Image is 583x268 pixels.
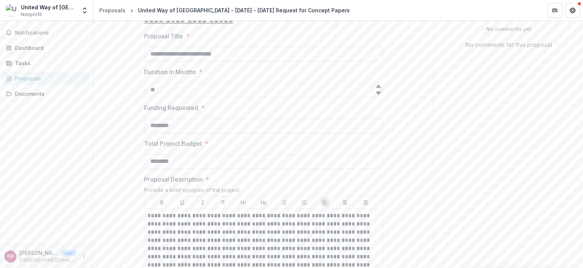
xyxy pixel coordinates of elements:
button: Ordered List [300,198,309,207]
div: Proposals [99,6,125,14]
p: [PERSON_NAME] [19,249,58,257]
button: Strike [218,198,227,207]
div: Regina Greer [7,254,14,259]
a: Dashboard [3,42,90,54]
p: No comments for this proposal [465,40,552,49]
button: Open entity switcher [79,3,90,18]
button: Underline [178,198,187,207]
a: Tasks [3,57,90,69]
button: Bold [158,198,166,207]
p: No comments yet [440,25,577,33]
div: United Way of [GEOGRAPHIC_DATA] - [DATE] - [DATE] Request for Concept Papers [138,6,350,14]
button: Italicize [198,198,207,207]
button: Align Center [340,198,349,207]
span: Notifications [15,30,87,36]
p: Duration in Months [144,67,196,76]
p: Funding Requested [144,103,198,112]
nav: breadcrumb [96,5,353,16]
button: Bullet List [280,198,289,207]
p: [PERSON_NAME][EMAIL_ADDRESS][PERSON_NAME][DOMAIN_NAME] [19,257,77,264]
button: Heading 2 [259,198,268,207]
div: Proposals [15,75,84,82]
img: United Way of Greater St. Louis [6,4,18,16]
button: Align Left [320,198,329,207]
p: Proposal Description [144,175,203,184]
div: Dashboard [15,44,84,52]
button: Get Help [565,3,580,18]
p: Proposal Title [144,32,183,41]
p: Total Project Budget [144,139,202,148]
span: Nonprofit [21,11,42,18]
button: Align Right [361,198,370,207]
button: Partners [547,3,562,18]
button: Heading 1 [239,198,248,207]
a: Proposals [96,5,128,16]
a: Proposals [3,72,90,85]
div: United Way of [GEOGRAPHIC_DATA][PERSON_NAME] [21,3,77,11]
button: More [79,252,88,261]
div: Tasks [15,59,84,67]
button: Notifications [3,27,90,39]
div: Documents [15,90,84,98]
a: Documents [3,88,90,100]
p: User [61,250,77,256]
div: Provide a brief synopsis of the project [144,187,383,196]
